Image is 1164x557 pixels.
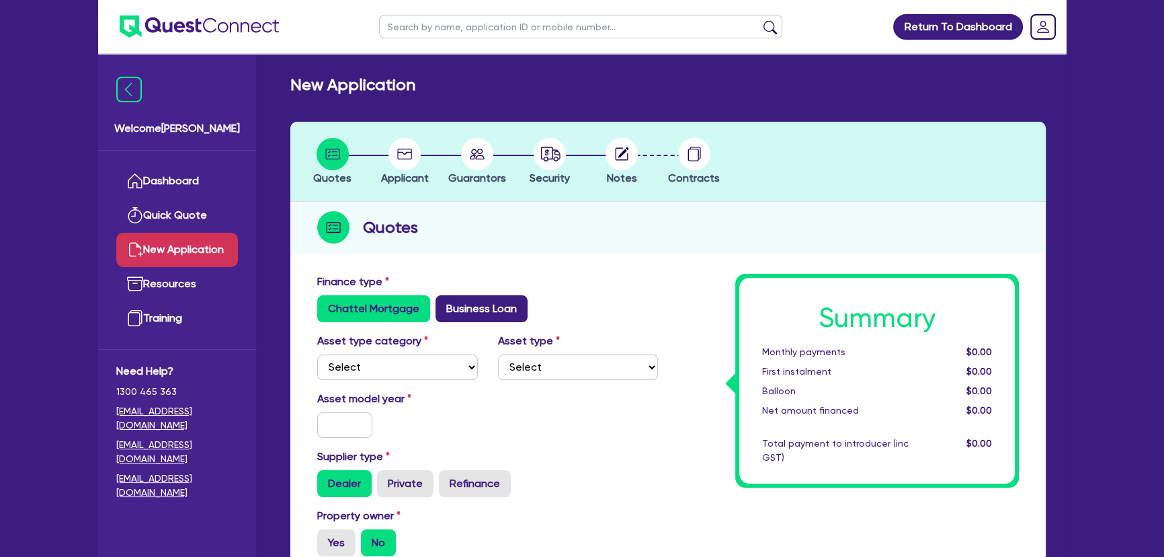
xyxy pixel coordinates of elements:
[317,274,389,290] label: Finance type
[1026,9,1061,44] a: Dropdown toggle
[966,438,992,449] span: $0.00
[363,215,418,239] h2: Quotes
[127,310,143,326] img: training
[381,172,429,184] span: Applicant
[127,207,143,223] img: quick-quote
[752,404,919,418] div: Net amount financed
[317,529,356,556] label: Yes
[116,301,238,336] a: Training
[116,77,142,102] img: icon-menu-close
[116,267,238,301] a: Resources
[317,295,430,322] label: Chattel Mortgage
[377,470,433,497] label: Private
[127,276,143,292] img: resources
[317,449,390,465] label: Supplier type
[498,333,560,349] label: Asset type
[317,470,372,497] label: Dealer
[966,346,992,357] span: $0.00
[317,508,401,524] label: Property owner
[448,172,506,184] span: Guarantors
[116,363,238,379] span: Need Help?
[607,172,637,184] span: Notes
[379,15,782,38] input: Search by name, application ID or mobile number...
[966,405,992,416] span: $0.00
[116,233,238,267] a: New Application
[116,438,238,466] a: [EMAIL_ADDRESS][DOMAIN_NAME]
[317,211,349,244] img: step-icon
[127,242,143,258] img: new-application
[435,295,528,322] label: Business Loan
[762,302,992,334] h1: Summary
[752,345,919,359] div: Monthly payments
[966,366,992,377] span: $0.00
[361,529,396,556] label: No
[116,164,238,198] a: Dashboard
[439,470,511,497] label: Refinance
[966,385,992,396] span: $0.00
[752,365,919,379] div: First instalment
[668,172,720,184] span: Contracts
[530,172,570,184] span: Security
[752,437,919,465] div: Total payment to introducer (inc GST)
[307,391,488,407] label: Asset model year
[116,385,238,399] span: 1300 465 363
[114,120,240,137] span: Welcome [PERSON_NAME]
[116,472,238,500] a: [EMAIL_ADDRESS][DOMAIN_NAME]
[313,172,351,184] span: Quotes
[116,198,238,233] a: Quick Quote
[120,15,279,38] img: quest-connect-logo-blue
[893,14,1023,40] a: Return To Dashboard
[290,75,415,95] h2: New Application
[116,404,238,433] a: [EMAIL_ADDRESS][DOMAIN_NAME]
[317,333,428,349] label: Asset type category
[752,384,919,398] div: Balloon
